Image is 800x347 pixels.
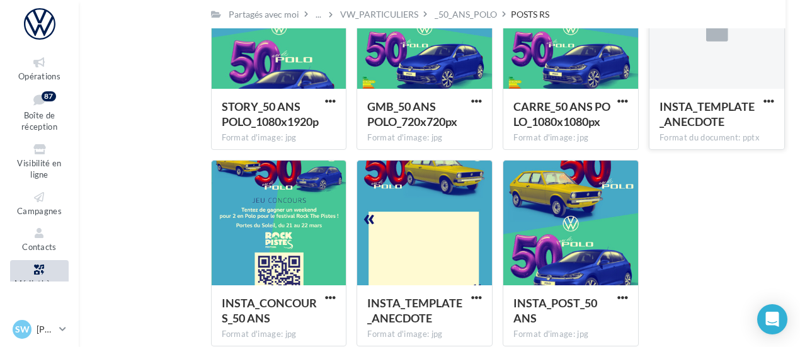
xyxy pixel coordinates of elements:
[511,8,549,21] div: POSTS RS
[10,260,69,291] a: Médiathèque
[513,296,597,325] span: INSTA_POST_50 ANS
[15,323,30,336] span: SW
[17,158,61,180] span: Visibilité en ligne
[313,6,324,23] div: ...
[37,323,54,336] p: [PERSON_NAME]
[42,91,56,101] div: 87
[10,317,69,341] a: SW [PERSON_NAME]
[10,89,69,135] a: Boîte de réception87
[660,132,774,144] div: Format du document: pptx
[757,304,787,334] div: Open Intercom Messenger
[10,53,69,84] a: Opérations
[21,110,57,132] span: Boîte de réception
[660,100,755,128] span: INSTA_TEMPLATE_ANECDOTE
[14,278,65,288] span: Médiathèque
[10,140,69,183] a: Visibilité en ligne
[18,71,60,81] span: Opérations
[513,329,628,340] div: Format d'image: jpg
[435,8,497,21] div: _50_ANS_POLO
[17,206,62,216] span: Campagnes
[340,8,418,21] div: VW_PARTICULIERS
[367,329,482,340] div: Format d'image: jpg
[367,100,457,128] span: GMB_50 ANS POLO_720x720px
[222,100,319,128] span: STORY_50 ANS POLO_1080x1920p
[367,296,462,325] span: INSTA_TEMPLATE_ANECDOTE
[367,132,482,144] div: Format d'image: jpg
[229,8,299,21] div: Partagés avec moi
[10,188,69,219] a: Campagnes
[10,224,69,254] a: Contacts
[22,242,57,252] span: Contacts
[513,100,610,128] span: CARRE_50 ANS POLO_1080x1080px
[222,296,317,325] span: INSTA_CONCOURS_50 ANS
[513,132,628,144] div: Format d'image: jpg
[222,329,336,340] div: Format d'image: jpg
[222,132,336,144] div: Format d'image: jpg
